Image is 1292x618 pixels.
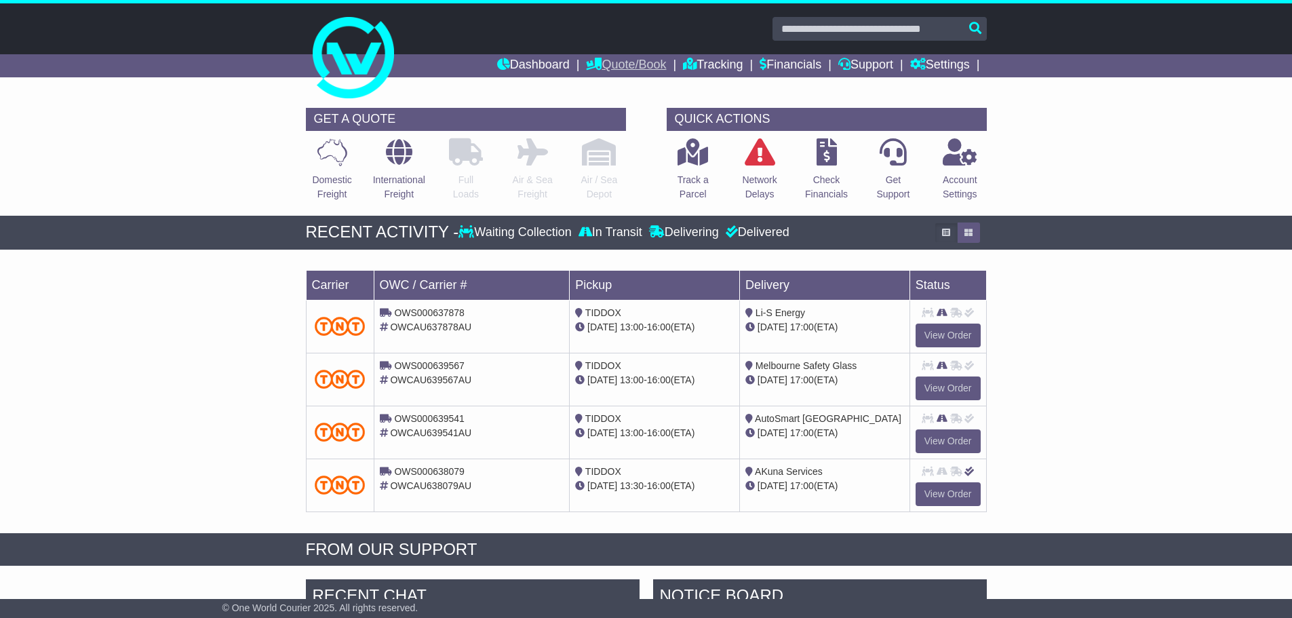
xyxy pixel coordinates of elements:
[585,413,621,424] span: TIDDOX
[306,540,987,560] div: FROM OUR SUPPORT
[739,270,909,300] td: Delivery
[741,138,777,209] a: NetworkDelays
[760,54,821,77] a: Financials
[667,108,987,131] div: QUICK ACTIONS
[312,173,351,201] p: Domestic Freight
[678,173,709,201] p: Track a Parcel
[587,374,617,385] span: [DATE]
[916,324,981,347] a: View Order
[647,322,671,332] span: 16:00
[315,370,366,388] img: TNT_Domestic.png
[942,138,978,209] a: AccountSettings
[838,54,893,77] a: Support
[390,322,471,332] span: OWCAU637878AU
[647,427,671,438] span: 16:00
[222,602,418,613] span: © One World Courier 2025. All rights reserved.
[916,482,981,506] a: View Order
[745,479,904,493] div: (ETA)
[790,374,814,385] span: 17:00
[373,173,425,201] p: International Freight
[790,322,814,332] span: 17:00
[570,270,740,300] td: Pickup
[909,270,986,300] td: Status
[756,307,805,318] span: Li-S Energy
[575,426,734,440] div: - (ETA)
[449,173,483,201] p: Full Loads
[575,225,646,240] div: In Transit
[315,317,366,335] img: TNT_Domestic.png
[390,427,471,438] span: OWCAU639541AU
[742,173,777,201] p: Network Delays
[745,320,904,334] div: (ETA)
[916,429,981,453] a: View Order
[311,138,352,209] a: DomesticFreight
[745,373,904,387] div: (ETA)
[390,480,471,491] span: OWCAU638079AU
[394,413,465,424] span: OWS000639541
[575,373,734,387] div: - (ETA)
[646,225,722,240] div: Delivering
[758,480,787,491] span: [DATE]
[647,374,671,385] span: 16:00
[943,173,977,201] p: Account Settings
[755,413,901,424] span: AutoSmart [GEOGRAPHIC_DATA]
[805,173,848,201] p: Check Financials
[390,374,471,385] span: OWCAU639567AU
[677,138,709,209] a: Track aParcel
[755,466,823,477] span: AKuna Services
[910,54,970,77] a: Settings
[586,54,666,77] a: Quote/Book
[587,427,617,438] span: [DATE]
[876,173,909,201] p: Get Support
[722,225,789,240] div: Delivered
[916,376,981,400] a: View Order
[394,466,465,477] span: OWS000638079
[575,479,734,493] div: - (ETA)
[306,108,626,131] div: GET A QUOTE
[758,427,787,438] span: [DATE]
[790,480,814,491] span: 17:00
[458,225,574,240] div: Waiting Collection
[513,173,553,201] p: Air & Sea Freight
[758,374,787,385] span: [DATE]
[620,427,644,438] span: 13:00
[306,223,459,242] div: RECENT ACTIVITY -
[315,423,366,441] img: TNT_Domestic.png
[315,476,366,494] img: TNT_Domestic.png
[758,322,787,332] span: [DATE]
[374,270,570,300] td: OWC / Carrier #
[575,320,734,334] div: - (ETA)
[394,307,465,318] span: OWS000637878
[585,307,621,318] span: TIDDOX
[306,579,640,616] div: RECENT CHAT
[585,360,621,371] span: TIDDOX
[497,54,570,77] a: Dashboard
[372,138,426,209] a: InternationalFreight
[620,374,644,385] span: 13:00
[876,138,910,209] a: GetSupport
[620,480,644,491] span: 13:30
[745,426,904,440] div: (ETA)
[581,173,618,201] p: Air / Sea Depot
[306,270,374,300] td: Carrier
[756,360,857,371] span: Melbourne Safety Glass
[585,466,621,477] span: TIDDOX
[620,322,644,332] span: 13:00
[394,360,465,371] span: OWS000639567
[683,54,743,77] a: Tracking
[790,427,814,438] span: 17:00
[804,138,848,209] a: CheckFinancials
[587,322,617,332] span: [DATE]
[653,579,987,616] div: NOTICE BOARD
[587,480,617,491] span: [DATE]
[647,480,671,491] span: 16:00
